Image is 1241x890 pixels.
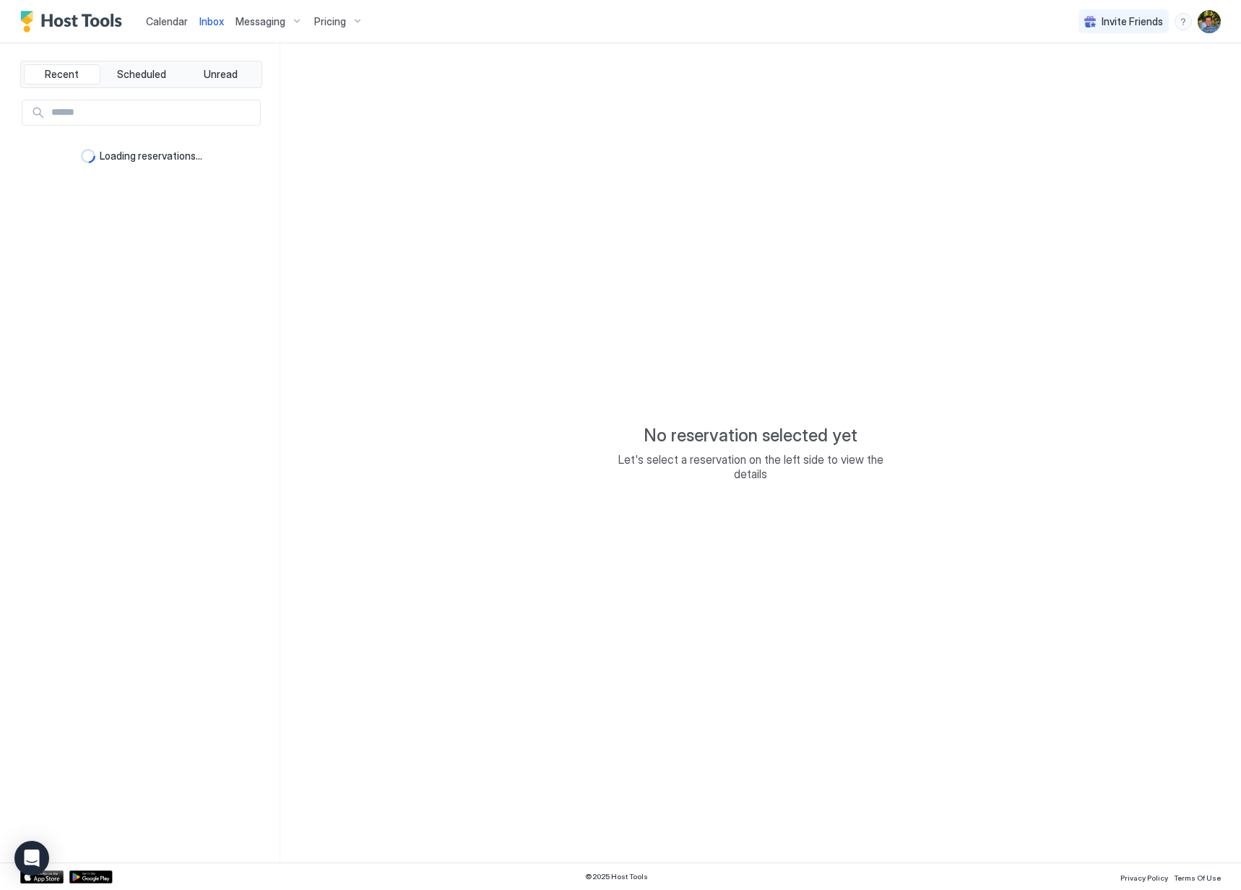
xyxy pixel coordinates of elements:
[146,15,188,27] span: Calendar
[20,870,64,883] a: App Store
[1102,15,1163,28] span: Invite Friends
[644,425,857,446] span: No reservation selected yet
[199,15,224,27] span: Inbox
[1174,869,1221,884] a: Terms Of Use
[606,452,895,481] span: Let's select a reservation on the left side to view the details
[1175,13,1192,30] div: menu
[146,14,188,29] a: Calendar
[1174,873,1221,882] span: Terms Of Use
[117,68,166,81] span: Scheduled
[45,68,79,81] span: Recent
[103,64,180,85] button: Scheduled
[20,61,262,88] div: tab-group
[235,15,285,28] span: Messaging
[199,14,224,29] a: Inbox
[81,149,95,163] div: loading
[14,841,49,876] div: Open Intercom Messenger
[1120,873,1168,882] span: Privacy Policy
[585,872,648,881] span: © 2025 Host Tools
[1120,869,1168,884] a: Privacy Policy
[182,64,259,85] button: Unread
[46,100,260,125] input: Input Field
[20,11,129,33] a: Host Tools Logo
[69,870,113,883] a: Google Play Store
[314,15,346,28] span: Pricing
[204,68,238,81] span: Unread
[1198,10,1221,33] div: User profile
[24,64,100,85] button: Recent
[100,150,202,163] span: Loading reservations...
